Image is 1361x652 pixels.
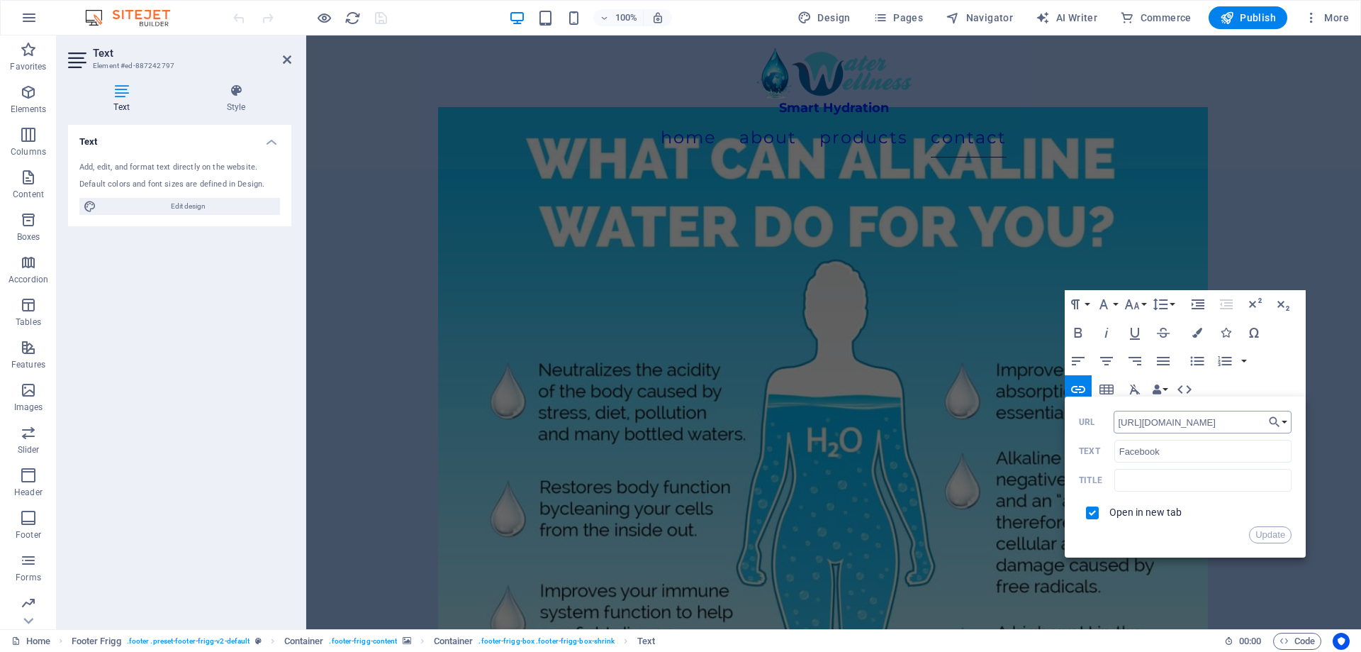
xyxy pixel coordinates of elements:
[10,61,46,72] p: Favorites
[16,572,41,583] p: Forms
[284,633,324,650] span: Click to select. Double-click to edit
[79,179,280,191] div: Default colors and font sizes are defined in Design.
[1238,347,1250,375] button: Ordered List
[127,633,250,650] span: . footer .preset-footer-frigg-v2-default
[1333,633,1350,650] button: Usercentrics
[1093,347,1120,375] button: Align Center
[1150,347,1177,375] button: Align Justify
[1279,633,1315,650] span: Code
[16,316,41,328] p: Tables
[13,189,44,200] p: Content
[1079,446,1114,456] label: Text
[93,47,291,60] h2: Text
[14,402,43,413] p: Images
[17,231,40,243] p: Boxes
[11,146,46,158] p: Columns
[1036,11,1097,25] span: AI Writer
[1184,290,1211,319] button: Increase Indent
[82,9,188,26] img: Editor Logo
[79,198,280,215] button: Edit design
[1079,417,1113,427] label: URL
[1121,290,1148,319] button: Font Size
[1184,319,1211,347] button: Colors
[1220,11,1276,25] span: Publish
[1150,319,1177,347] button: Strikethrough
[1240,319,1267,347] button: Special Characters
[1212,319,1239,347] button: Icons
[1239,633,1261,650] span: 00 00
[1121,375,1148,404] button: Clear Formatting
[1065,290,1092,319] button: Paragraph Format
[14,487,43,498] p: Header
[1270,290,1296,319] button: Subscript
[1249,636,1251,646] span: :
[1171,375,1198,404] button: HTML
[478,633,615,650] span: . footer-frigg-box .footer-frigg-box-shrink
[1065,319,1092,347] button: Bold (Ctrl+B)
[1121,347,1148,375] button: Align Right
[344,9,361,26] button: reload
[11,104,47,115] p: Elements
[797,11,851,25] span: Design
[1079,475,1114,485] label: Title
[1184,347,1211,375] button: Unordered List
[792,6,856,29] div: Design (Ctrl+Alt+Y)
[1065,347,1092,375] button: Align Left
[1209,6,1287,29] button: Publish
[1109,507,1182,518] label: Open in new tab
[255,637,262,645] i: This element is a customizable preset
[1121,319,1148,347] button: Underline (Ctrl+U)
[1093,290,1120,319] button: Font Family
[315,9,332,26] button: Click here to leave preview mode and continue editing
[1150,290,1177,319] button: Line Height
[792,6,856,29] button: Design
[1273,633,1321,650] button: Code
[1224,633,1262,650] h6: Session time
[593,9,644,26] button: 100%
[79,162,280,174] div: Add, edit, and format text directly on the website.
[403,637,411,645] i: This element contains a background
[1065,375,1092,404] button: Insert Link
[93,60,263,72] h3: Element #ed-887242797
[181,84,291,114] h4: Style
[1150,375,1170,404] button: Data Bindings
[651,11,664,24] i: On resize automatically adjust zoom level to fit chosen device.
[18,444,40,455] p: Slider
[1299,6,1355,29] button: More
[1114,6,1197,29] button: Commerce
[1093,375,1120,404] button: Insert Table
[1241,290,1268,319] button: Superscript
[1304,11,1349,25] span: More
[946,11,1013,25] span: Navigator
[72,633,655,650] nav: breadcrumb
[68,125,291,150] h4: Text
[1093,319,1120,347] button: Italic (Ctrl+I)
[68,84,181,114] h4: Text
[345,10,361,26] i: Reload page
[940,6,1019,29] button: Navigator
[1249,526,1292,543] button: Update
[868,6,929,29] button: Pages
[1120,11,1192,25] span: Commerce
[1211,347,1238,375] button: Ordered List
[11,633,50,650] a: Click to cancel selection. Double-click to open Pages
[873,11,923,25] span: Pages
[434,633,474,650] span: Click to select. Double-click to edit
[615,9,637,26] h6: 100%
[1213,290,1240,319] button: Decrease Indent
[9,274,48,285] p: Accordion
[329,633,397,650] span: . footer-frigg-content
[637,633,655,650] span: Click to select. Double-click to edit
[72,633,121,650] span: Click to select. Double-click to edit
[11,359,45,370] p: Features
[1030,6,1103,29] button: AI Writer
[101,198,276,215] span: Edit design
[16,529,41,541] p: Footer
